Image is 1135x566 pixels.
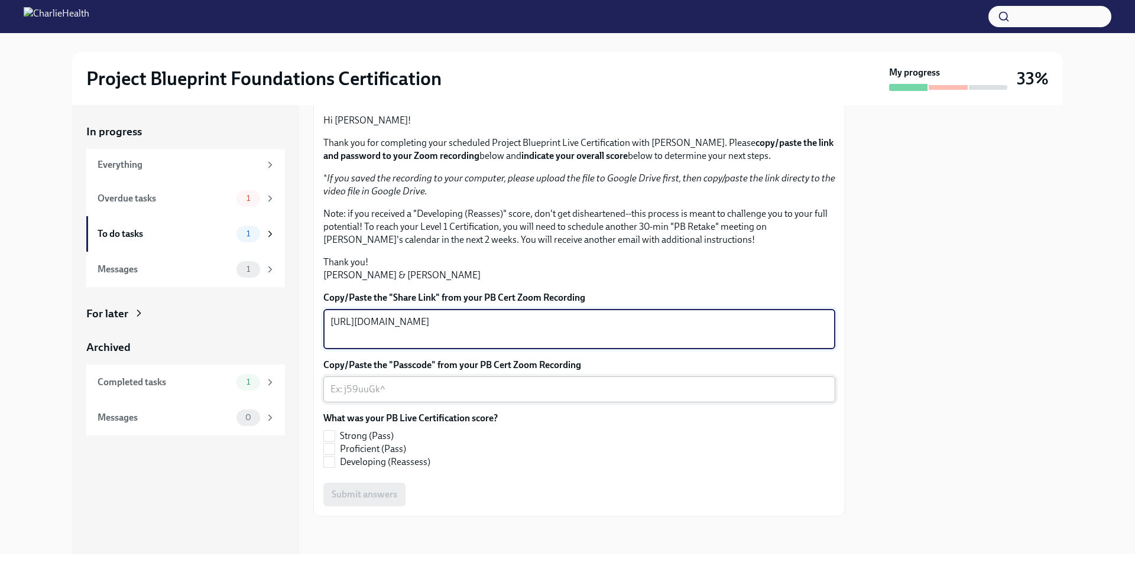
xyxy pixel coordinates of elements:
span: 1 [239,194,257,203]
label: Copy/Paste the "Share Link" from your PB Cert Zoom Recording [323,291,835,304]
p: Thank you for completing your scheduled Project Blueprint Live Certification with [PERSON_NAME]. ... [323,136,835,162]
label: Copy/Paste the "Passcode" from your PB Cert Zoom Recording [323,359,835,372]
strong: indicate your overall score [521,150,628,161]
textarea: [URL][DOMAIN_NAME] [330,315,828,343]
p: Hi [PERSON_NAME]! [323,114,835,127]
label: What was your PB Live Certification score? [323,412,498,425]
h3: 33% [1017,68,1049,89]
a: Messages0 [86,400,285,435]
p: Note: if you received a "Developing (Reasses)" score, don't get disheartened--this process is mea... [323,207,835,246]
div: For later [86,306,128,321]
em: If you saved the recording to your computer, please upload the file to Google Drive first, then c... [323,173,835,197]
a: Messages1 [86,252,285,287]
span: Proficient (Pass) [340,443,406,456]
div: To do tasks [98,227,232,240]
img: CharlieHealth [24,7,89,26]
strong: My progress [889,66,940,79]
span: 1 [239,378,257,386]
span: Strong (Pass) [340,430,394,443]
span: 1 [239,265,257,274]
div: Messages [98,263,232,276]
span: 1 [239,229,257,238]
a: To do tasks1 [86,216,285,252]
span: 0 [238,413,258,422]
div: Overdue tasks [98,192,232,205]
a: Overdue tasks1 [86,181,285,216]
a: For later [86,306,285,321]
a: Completed tasks1 [86,365,285,400]
h2: Project Blueprint Foundations Certification [86,67,442,90]
div: Completed tasks [98,376,232,389]
p: Thank you! [PERSON_NAME] & [PERSON_NAME] [323,256,835,282]
span: Developing (Reassess) [340,456,430,469]
a: In progress [86,124,285,139]
div: Messages [98,411,232,424]
a: Archived [86,340,285,355]
div: Everything [98,158,260,171]
a: Everything [86,149,285,181]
